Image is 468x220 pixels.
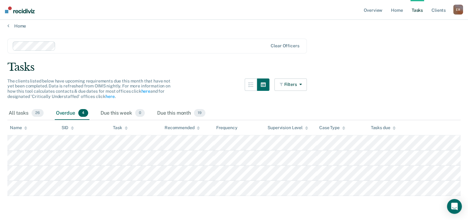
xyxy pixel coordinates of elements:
[10,125,27,130] div: Name
[165,125,200,130] div: Recommended
[319,125,345,130] div: Case Type
[216,125,238,130] div: Frequency
[7,23,461,29] a: Home
[55,107,89,120] div: Overdue4
[135,109,145,117] span: 0
[99,107,146,120] div: Due this week0
[447,199,462,214] div: Open Intercom Messenger
[453,5,463,15] div: E R
[7,107,45,120] div: All tasks26
[141,89,150,94] a: here
[194,109,205,117] span: 19
[274,78,307,91] button: Filters
[5,6,35,13] img: Recidiviz
[105,94,114,99] a: here
[32,109,44,117] span: 26
[7,78,170,99] span: The clients listed below have upcoming requirements due this month that have not yet been complet...
[62,125,74,130] div: SID
[113,125,127,130] div: Task
[271,43,299,49] div: Clear officers
[78,109,88,117] span: 4
[268,125,308,130] div: Supervision Level
[156,107,207,120] div: Due this month19
[7,61,461,74] div: Tasks
[453,5,463,15] button: ER
[371,125,396,130] div: Tasks due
